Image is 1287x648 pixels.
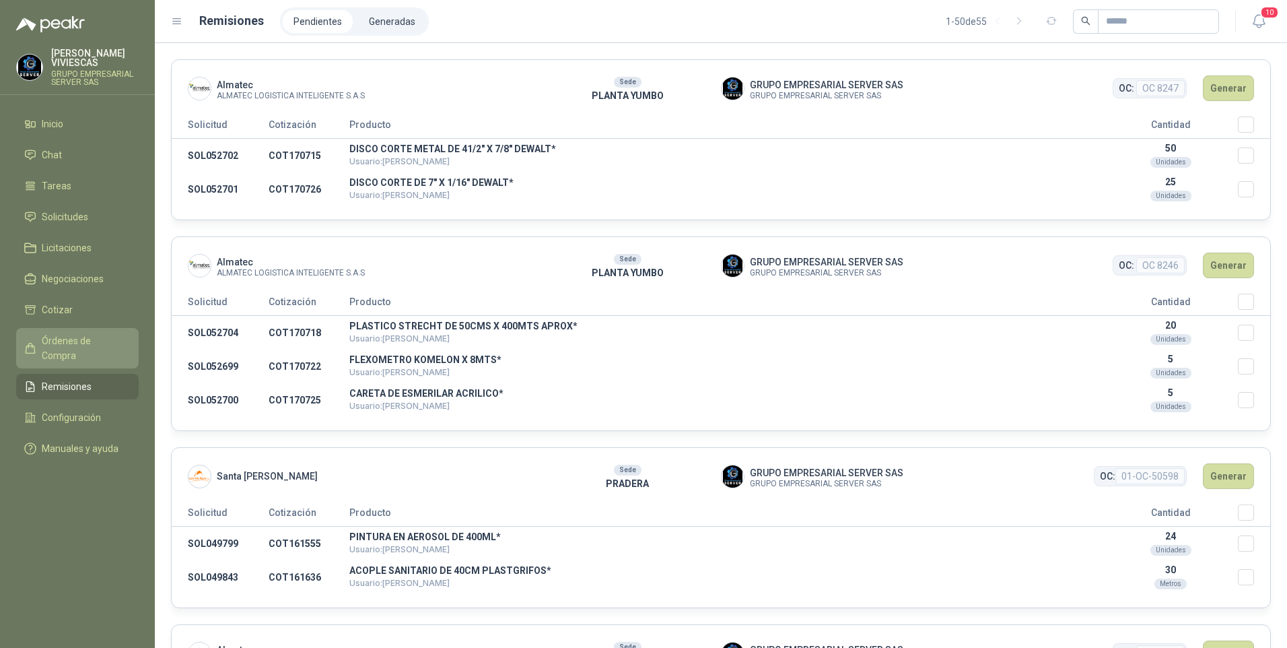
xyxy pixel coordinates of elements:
p: FLEXOMETRO KOMELON X 8MTS* [349,355,1103,364]
span: Licitaciones [42,240,92,255]
a: Pendientes [283,10,353,33]
span: Usuario: [PERSON_NAME] [349,156,450,166]
td: Seleccionar/deseleccionar [1238,527,1270,561]
p: [PERSON_NAME] VIVIESCAS [51,48,139,67]
span: OC: [1119,81,1134,96]
a: Tareas [16,173,139,199]
div: Unidades [1150,157,1191,168]
img: Logo peakr [16,16,85,32]
div: Unidades [1150,191,1191,201]
th: Cantidad [1103,294,1238,316]
span: Santa [PERSON_NAME] [217,469,318,484]
span: ALMATEC LOGISTICA INTELIGENTE S.A.S [217,92,365,100]
span: Usuario: [PERSON_NAME] [349,333,450,344]
td: Seleccionar/deseleccionar [1238,383,1270,417]
p: PLASTICO STRECHT DE 50CMS X 400MTS APROX* [349,321,1103,331]
span: OC: [1100,469,1115,484]
a: Negociaciones [16,266,139,292]
th: Producto [349,505,1103,527]
span: Chat [42,148,62,162]
th: Cotización [269,117,349,139]
td: Seleccionar/deseleccionar [1238,560,1270,594]
td: COT161636 [269,560,349,594]
span: 01-OC-50598 [1115,468,1185,484]
span: Usuario: [PERSON_NAME] [349,578,450,588]
span: Cotizar [42,302,73,317]
p: PLANTA YUMBO [534,265,721,280]
span: Negociaciones [42,271,104,286]
span: Almatec [217,255,365,269]
p: CARETA DE ESMERILAR ACRILICO* [349,389,1103,398]
p: GRUPO EMPRESARIAL SERVER SAS [51,70,139,86]
span: Órdenes de Compra [42,333,126,363]
img: Company Logo [722,465,744,488]
button: Generar [1203,75,1254,101]
div: Unidades [1150,545,1191,556]
div: Sede [614,77,641,88]
td: Seleccionar/deseleccionar [1238,350,1270,383]
img: Company Logo [722,255,744,277]
span: ALMATEC LOGISTICA INTELIGENTE S.A.S [217,269,365,277]
span: Almatec [217,77,365,92]
p: 20 [1103,320,1238,331]
td: SOL052701 [172,172,269,206]
td: SOL049799 [172,527,269,561]
p: PLANTA YUMBO [534,88,721,103]
td: COT170715 [269,139,349,173]
span: Usuario: [PERSON_NAME] [349,367,450,377]
a: Manuales y ayuda [16,436,139,461]
th: Producto [349,294,1103,316]
a: Inicio [16,111,139,137]
span: GRUPO EMPRESARIAL SERVER SAS [750,77,903,92]
span: GRUPO EMPRESARIAL SERVER SAS [750,255,903,269]
p: 24 [1103,531,1238,542]
span: Usuario: [PERSON_NAME] [349,544,450,554]
div: Metros [1154,579,1187,589]
a: Generadas [358,10,426,33]
td: Seleccionar/deseleccionar [1238,172,1270,206]
button: 10 [1247,9,1271,34]
td: COT170722 [269,350,349,383]
td: COT170718 [269,316,349,350]
p: 25 [1103,176,1238,187]
a: Licitaciones [16,235,139,261]
p: DISCO CORTE METAL DE 41/2" X 7/8" DEWALT* [349,144,1103,154]
img: Company Logo [722,77,744,100]
p: 5 [1103,387,1238,398]
span: GRUPO EMPRESARIAL SERVER SAS [750,480,903,488]
span: Usuario: [PERSON_NAME] [349,401,450,411]
button: Generar [1203,253,1254,278]
th: Solicitud [172,505,269,527]
p: ACOPLE SANITARIO DE 40CM PLASTGRIFOS* [349,566,1103,575]
div: Unidades [1150,401,1191,412]
p: PRADERA [534,476,721,491]
th: Cotización [269,505,349,527]
p: PINTURA EN AEROSOL DE 400ML* [349,532,1103,542]
td: COT170725 [269,383,349,417]
span: OC: [1119,258,1134,273]
td: Seleccionar/deseleccionar [1238,139,1270,173]
td: COT161555 [269,527,349,561]
span: GRUPO EMPRESARIAL SERVER SAS [750,465,903,480]
div: Unidades [1150,368,1191,379]
a: Chat [16,142,139,168]
a: Remisiones [16,374,139,399]
th: Seleccionar/deseleccionar [1238,117,1270,139]
th: Solicitud [172,294,269,316]
span: Usuario: [PERSON_NAME] [349,190,450,200]
span: GRUPO EMPRESARIAL SERVER SAS [750,269,903,277]
th: Producto [349,117,1103,139]
td: COT170726 [269,172,349,206]
span: search [1081,16,1090,26]
th: Seleccionar/deseleccionar [1238,294,1270,316]
div: 1 - 50 de 55 [946,11,1030,32]
span: Tareas [42,179,71,193]
td: SOL049843 [172,560,269,594]
td: SOL052700 [172,383,269,417]
td: SOL052699 [172,350,269,383]
div: Sede [614,254,641,265]
th: Solicitud [172,117,269,139]
a: Configuración [16,405,139,430]
p: 30 [1103,564,1238,575]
